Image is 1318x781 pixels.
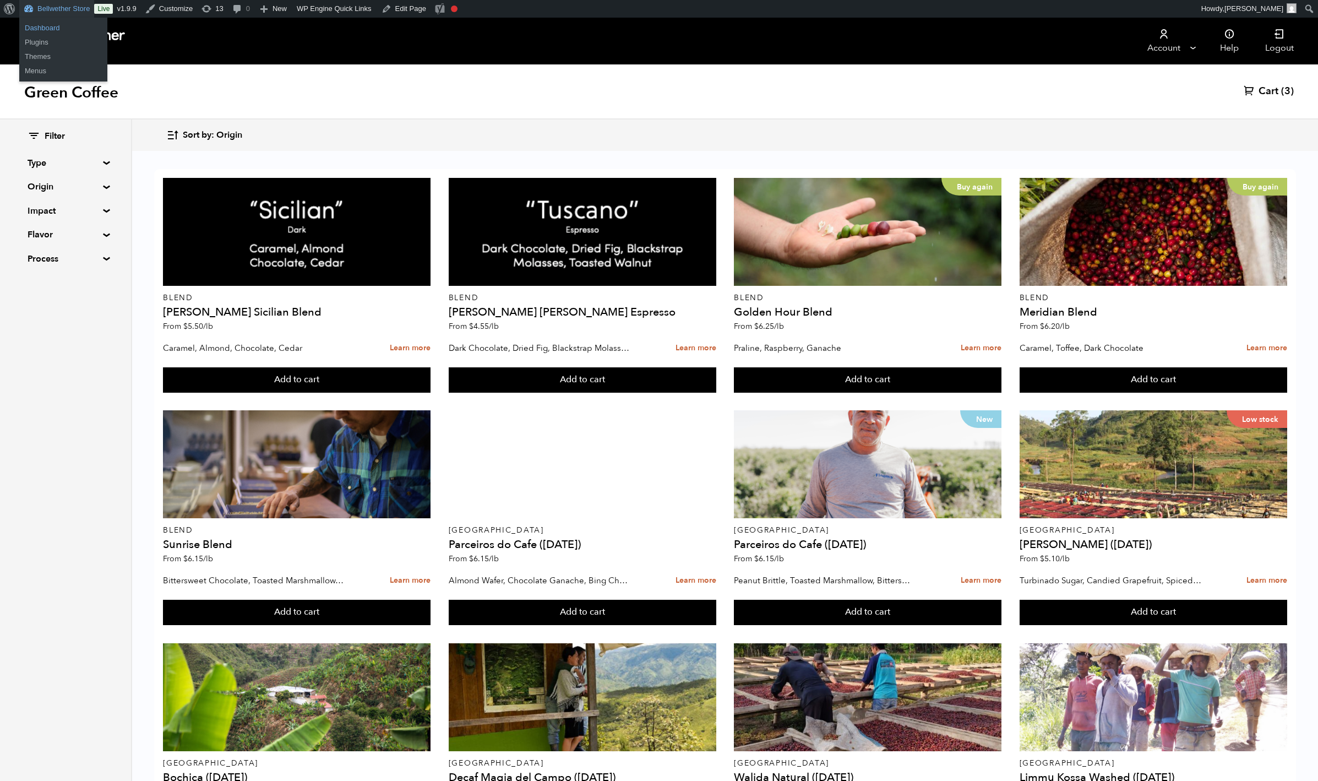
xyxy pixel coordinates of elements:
[1020,539,1287,550] h4: [PERSON_NAME] ([DATE])
[734,527,1001,534] p: [GEOGRAPHIC_DATA]
[1020,527,1287,534] p: [GEOGRAPHIC_DATA]
[1020,600,1287,625] button: Add to cart
[676,569,716,593] a: Learn more
[449,367,716,393] button: Add to cart
[1020,321,1070,332] span: From
[28,228,104,241] summary: Flavor
[19,46,107,82] ul: Bellwether Store
[469,554,499,564] bdi: 6.15
[734,554,784,564] span: From
[163,307,431,318] h4: [PERSON_NAME] Sicilian Blend
[28,204,104,218] summary: Impact
[734,367,1001,393] button: Add to cart
[1020,572,1201,589] p: Turbinado Sugar, Candied Grapefruit, Spiced Plum
[449,527,716,534] p: [GEOGRAPHIC_DATA]
[734,321,784,332] span: From
[489,321,499,332] span: /lb
[163,554,213,564] span: From
[489,554,499,564] span: /lb
[734,294,1001,302] p: Blend
[1040,554,1070,564] bdi: 5.10
[449,340,630,356] p: Dark Chocolate, Dried Fig, Blackstrap Molasses, Toasted Walnut
[45,131,65,143] span: Filter
[1130,18,1197,64] a: Account
[734,178,1001,286] a: Buy again
[941,178,1001,196] p: Buy again
[163,600,431,625] button: Add to cart
[1252,18,1307,64] a: Logout
[28,252,104,265] summary: Process
[203,554,213,564] span: /lb
[1227,410,1287,428] p: Low stock
[163,527,431,534] p: Blend
[183,554,213,564] bdi: 6.15
[163,760,431,767] p: [GEOGRAPHIC_DATA]
[961,337,1001,360] a: Learn more
[203,321,213,332] span: /lb
[19,21,107,35] a: Dashboard
[754,554,759,564] span: $
[1020,307,1287,318] h4: Meridian Blend
[1020,294,1287,302] p: Blend
[1244,85,1294,98] a: Cart (3)
[1227,178,1287,196] p: Buy again
[1020,410,1287,518] a: Low stock
[734,340,916,356] p: Praline, Raspberry, Ganache
[1020,760,1287,767] p: [GEOGRAPHIC_DATA]
[183,129,242,142] span: Sort by: Origin
[163,340,345,356] p: Caramel, Almond, Chocolate, Cedar
[28,180,104,193] summary: Origin
[1040,321,1070,332] bdi: 6.20
[449,554,499,564] span: From
[774,554,784,564] span: /lb
[449,572,630,589] p: Almond Wafer, Chocolate Ganache, Bing Cherry
[676,337,716,360] a: Learn more
[390,337,431,360] a: Learn more
[390,569,431,593] a: Learn more
[1060,321,1070,332] span: /lb
[183,321,188,332] span: $
[734,760,1001,767] p: [GEOGRAPHIC_DATA]
[163,367,431,393] button: Add to cart
[163,539,431,550] h4: Sunrise Blend
[94,4,113,14] a: Live
[960,410,1001,428] p: New
[24,83,118,102] h1: Green Coffee
[449,294,716,302] p: Blend
[1040,321,1044,332] span: $
[19,64,107,78] a: Menus
[961,569,1001,593] a: Learn more
[163,572,345,589] p: Bittersweet Chocolate, Toasted Marshmallow, Candied Orange, Praline
[469,321,473,332] span: $
[1246,337,1287,360] a: Learn more
[183,321,213,332] bdi: 5.50
[754,554,784,564] bdi: 6.15
[734,572,916,589] p: Peanut Brittle, Toasted Marshmallow, Bittersweet Chocolate
[449,539,716,550] h4: Parceiros do Cafe ([DATE])
[1207,18,1252,64] a: Help
[163,321,213,332] span: From
[28,156,104,170] summary: Type
[183,554,188,564] span: $
[163,294,431,302] p: Blend
[451,6,458,12] div: Focus keyphrase not set
[734,600,1001,625] button: Add to cart
[1020,178,1287,286] a: Buy again
[1259,85,1278,98] span: Cart
[449,760,716,767] p: [GEOGRAPHIC_DATA]
[754,321,759,332] span: $
[754,321,784,332] bdi: 6.25
[774,321,784,332] span: /lb
[734,410,1001,518] a: New
[166,122,242,148] button: Sort by: Origin
[449,600,716,625] button: Add to cart
[734,307,1001,318] h4: Golden Hour Blend
[1020,554,1070,564] span: From
[1020,367,1287,393] button: Add to cart
[1246,569,1287,593] a: Learn more
[1281,85,1294,98] span: (3)
[449,307,716,318] h4: [PERSON_NAME] [PERSON_NAME] Espresso
[449,321,499,332] span: From
[1060,554,1070,564] span: /lb
[1020,340,1201,356] p: Caramel, Toffee, Dark Chocolate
